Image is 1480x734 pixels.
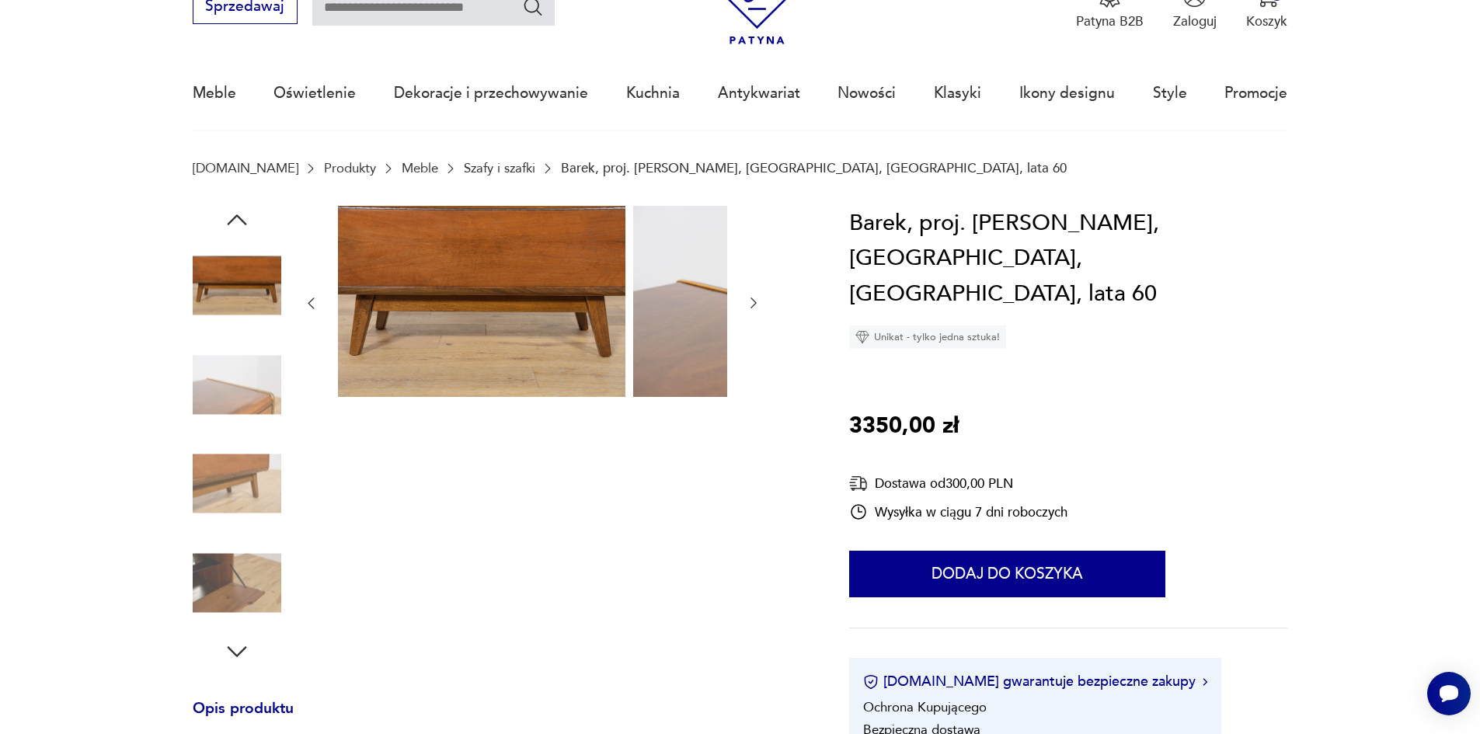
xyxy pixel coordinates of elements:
[193,161,298,176] a: [DOMAIN_NAME]
[193,538,281,627] img: Zdjęcie produktu Barek, proj. B. Landsman, Jitona, Czechosłowacja, lata 60
[934,57,981,129] a: Klasyki
[849,503,1067,521] div: Wysyłka w ciągu 7 dni roboczych
[863,672,1207,691] button: [DOMAIN_NAME] gwarantuje bezpieczne zakupy
[1203,678,1207,686] img: Ikona strzałki w prawo
[193,440,281,528] img: Zdjęcie produktu Barek, proj. B. Landsman, Jitona, Czechosłowacja, lata 60
[193,340,281,429] img: Zdjęcie produktu Barek, proj. B. Landsman, Jitona, Czechosłowacja, lata 60
[561,161,1067,176] p: Barek, proj. [PERSON_NAME], [GEOGRAPHIC_DATA], [GEOGRAPHIC_DATA], lata 60
[1173,12,1217,30] p: Zaloguj
[1427,672,1471,715] iframe: Smartsupp widget button
[633,206,921,398] img: Zdjęcie produktu Barek, proj. B. Landsman, Jitona, Czechosłowacja, lata 60
[273,57,356,129] a: Oświetlenie
[1019,57,1115,129] a: Ikony designu
[718,57,800,129] a: Antykwariat
[849,551,1165,597] button: Dodaj do koszyka
[855,330,869,344] img: Ikona diamentu
[193,703,805,734] h3: Opis produktu
[193,2,298,14] a: Sprzedawaj
[849,409,959,444] p: 3350,00 zł
[402,161,438,176] a: Meble
[849,474,1067,493] div: Dostawa od 300,00 PLN
[626,57,680,129] a: Kuchnia
[1153,57,1187,129] a: Style
[849,206,1287,312] h1: Barek, proj. [PERSON_NAME], [GEOGRAPHIC_DATA], [GEOGRAPHIC_DATA], lata 60
[849,474,868,493] img: Ikona dostawy
[863,674,879,690] img: Ikona certyfikatu
[1076,12,1144,30] p: Patyna B2B
[338,206,625,398] img: Zdjęcie produktu Barek, proj. B. Landsman, Jitona, Czechosłowacja, lata 60
[464,161,535,176] a: Szafy i szafki
[1246,12,1287,30] p: Koszyk
[863,698,987,716] li: Ochrona Kupującego
[324,161,376,176] a: Produkty
[193,242,281,330] img: Zdjęcie produktu Barek, proj. B. Landsman, Jitona, Czechosłowacja, lata 60
[193,57,236,129] a: Meble
[1224,57,1287,129] a: Promocje
[394,57,588,129] a: Dekoracje i przechowywanie
[838,57,896,129] a: Nowości
[849,325,1006,349] div: Unikat - tylko jedna sztuka!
